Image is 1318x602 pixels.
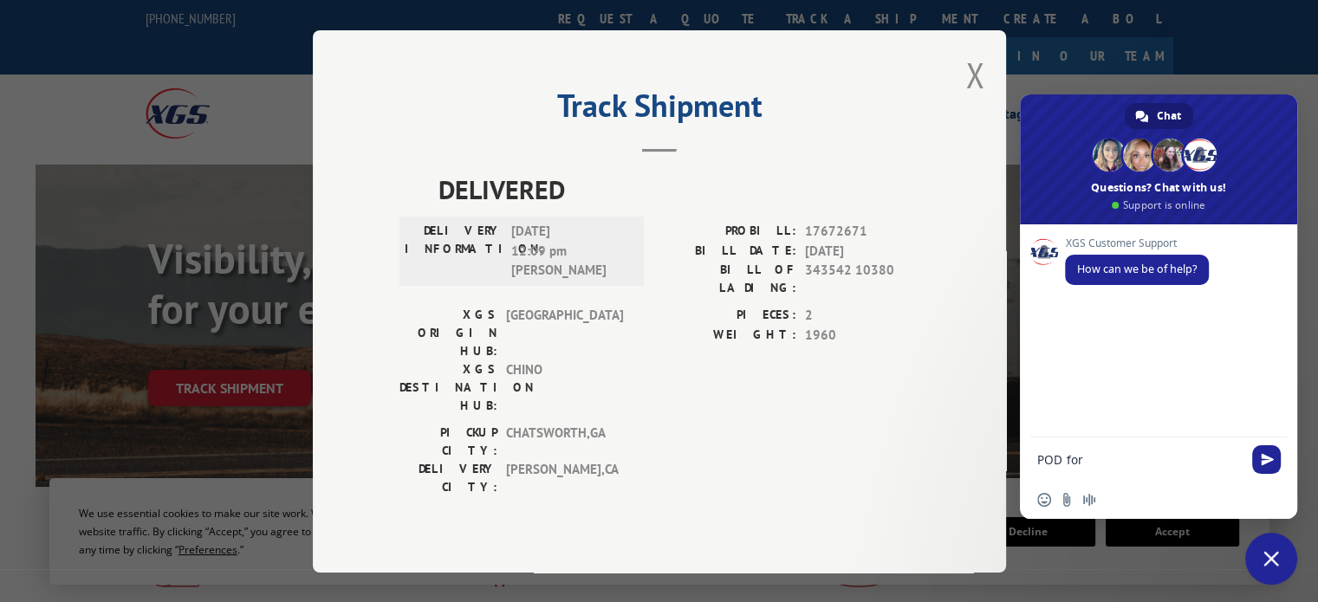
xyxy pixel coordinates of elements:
label: BILL DATE: [659,241,796,261]
span: [DATE] 12:09 pm [PERSON_NAME] [511,222,628,281]
textarea: Compose your message... [1037,452,1242,468]
span: Chat [1157,103,1181,129]
span: [DATE] [805,241,919,261]
label: XGS ORIGIN HUB: [399,306,497,360]
span: 2 [805,306,919,326]
label: PIECES: [659,306,796,326]
span: [GEOGRAPHIC_DATA] [506,306,623,360]
div: Chat [1125,103,1193,129]
span: Send [1252,445,1281,474]
label: DELIVERY CITY: [399,460,497,496]
span: Audio message [1082,493,1096,507]
span: Insert an emoji [1037,493,1051,507]
span: DELIVERED [438,170,919,209]
span: 343542 10380 [805,261,919,297]
span: [PERSON_NAME] , CA [506,460,623,496]
h2: Track Shipment [399,94,919,126]
div: Close chat [1245,533,1297,585]
span: How can we be of help? [1077,262,1197,276]
label: BILL OF LADING: [659,261,796,297]
span: XGS Customer Support [1065,237,1209,249]
label: DELIVERY INFORMATION: [405,222,503,281]
label: PROBILL: [659,222,796,242]
span: Send a file [1060,493,1074,507]
button: Close modal [965,52,984,98]
label: PICKUP CITY: [399,424,497,460]
label: XGS DESTINATION HUB: [399,360,497,415]
span: CHINO [506,360,623,415]
span: 17672671 [805,222,919,242]
span: CHATSWORTH , GA [506,424,623,460]
span: 1960 [805,325,919,345]
label: WEIGHT: [659,325,796,345]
